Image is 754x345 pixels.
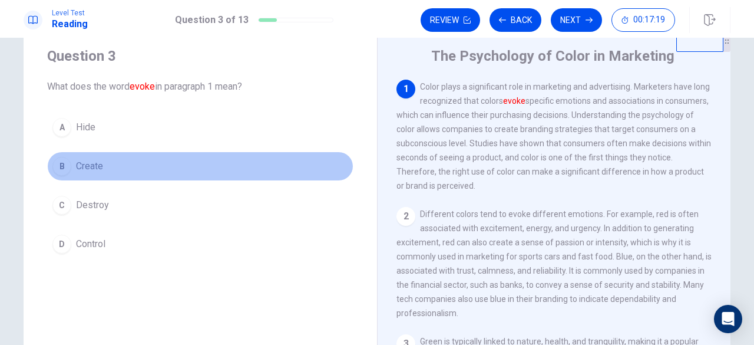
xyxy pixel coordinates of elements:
[52,118,71,137] div: A
[633,15,665,25] span: 00:17:19
[47,152,353,181] button: BCreate
[396,82,711,190] span: Color plays a significant role in marketing and advertising. Marketers have long recognized that ...
[76,198,109,212] span: Destroy
[52,196,71,215] div: C
[47,229,353,259] button: DControl
[47,47,353,65] h4: Question 3
[76,120,95,134] span: Hide
[47,80,353,94] span: What does the word in paragraph 1 mean?
[396,207,415,226] div: 2
[714,305,742,333] div: Open Intercom Messenger
[76,237,105,251] span: Control
[52,235,71,254] div: D
[503,96,525,106] font: evoke
[52,157,71,176] div: B
[431,47,674,65] h4: The Psychology of Color in Marketing
[52,17,88,31] h1: Reading
[130,81,155,92] font: evoke
[175,13,249,27] h1: Question 3 of 13
[611,8,675,32] button: 00:17:19
[52,9,88,17] span: Level Test
[396,80,415,98] div: 1
[76,159,103,173] span: Create
[490,8,541,32] button: Back
[396,209,712,318] span: Different colors tend to evoke different emotions. For example, red is often associated with exci...
[551,8,602,32] button: Next
[47,113,353,142] button: AHide
[47,190,353,220] button: CDestroy
[421,8,480,32] button: Review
